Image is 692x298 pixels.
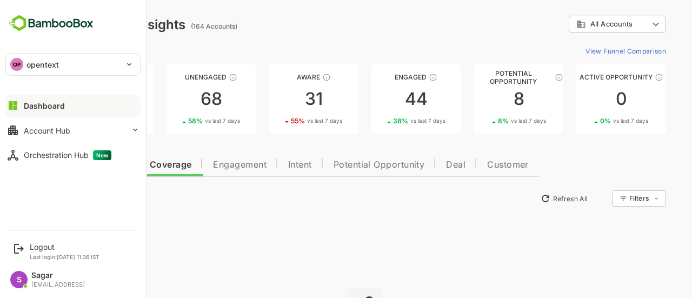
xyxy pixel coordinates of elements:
a: UnengagedThese accounts have not shown enough engagement and need nurturing6858%vs last 7 days [129,64,218,134]
span: New [93,150,111,160]
div: Sagar [31,271,85,280]
p: Last login: [DATE] 11:36 IST [30,254,99,260]
span: vs last 7 days [473,117,508,125]
div: These accounts are warm, further nurturing would qualify them to MQAs [391,73,400,82]
div: Unengaged [129,73,218,81]
a: EngagedThese accounts are warm, further nurturing would qualify them to MQAs4438%vs last 7 days [334,64,423,134]
div: Logout [30,242,99,251]
div: OPopentext [6,54,140,75]
div: Active Opportunity [538,73,628,81]
span: Deal [408,161,428,169]
div: 31 [231,90,321,108]
div: Engaged [334,73,423,81]
span: vs last 7 days [269,117,304,125]
div: These accounts have not shown enough engagement and need nurturing [191,73,199,82]
a: Active OpportunityThese accounts have open opportunities which might be at any of the Sales Stage... [538,64,628,134]
span: Data Quality and Coverage [37,161,154,169]
a: UnreachedThese accounts have not been engaged with for a defined time period1335%vs last 7 days [26,64,116,134]
button: Account Hub [5,120,141,141]
span: vs last 7 days [64,117,99,125]
div: All Accounts [538,19,611,29]
div: 0 [538,90,628,108]
div: These accounts have open opportunities which might be at any of the Sales Stages [617,73,626,82]
button: New Insights [26,189,105,208]
span: All Accounts [553,20,595,28]
span: Potential Opportunity [296,161,387,169]
div: All Accounts [531,14,628,35]
div: 35 % [48,117,99,125]
div: 55 % [253,117,304,125]
div: 8 [436,90,526,108]
div: Unreached [26,73,116,81]
div: 44 [334,90,423,108]
div: Dashboard Insights [26,17,148,32]
span: Engagement [175,161,229,169]
div: [EMAIL_ADDRESS] [31,281,85,288]
span: vs last 7 days [167,117,202,125]
div: Orchestration Hub [24,150,111,160]
div: 0 % [562,117,610,125]
div: 8 % [460,117,508,125]
div: These accounts have just entered the buying cycle and need further nurturing [284,73,293,82]
button: Refresh All [498,190,555,207]
button: Orchestration HubNew [5,144,141,166]
div: OP [10,58,23,71]
div: Dashboard [24,101,65,110]
img: BambooboxFullLogoMark.5f36c76dfaba33ec1ec1367b70bb1252.svg [5,13,97,34]
p: opentext [26,59,59,70]
div: Filters [590,189,628,208]
span: vs last 7 days [575,117,610,125]
div: S [10,271,28,288]
div: These accounts have not been engaged with for a defined time period [88,73,97,82]
span: Customer [449,161,491,169]
div: These accounts are MQAs and can be passed on to Inside Sales [517,73,525,82]
span: Intent [250,161,274,169]
div: 68 [129,90,218,108]
a: Potential OpportunityThese accounts are MQAs and can be passed on to Inside Sales88%vs last 7 days [436,64,526,134]
div: 13 [26,90,116,108]
div: Aware [231,73,321,81]
div: Potential Opportunity [436,73,526,81]
div: Account Hub [24,126,70,135]
button: View Funnel Comparison [543,42,628,59]
a: AwareThese accounts have just entered the buying cycle and need further nurturing3155%vs last 7 days [231,64,321,134]
div: 38 % [355,117,408,125]
div: 58 % [150,117,202,125]
div: Filters [591,194,611,202]
span: vs last 7 days [372,117,408,125]
ag: (164 Accounts) [153,22,203,30]
button: Dashboard [5,95,141,116]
